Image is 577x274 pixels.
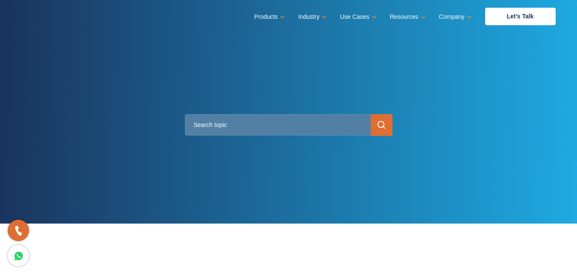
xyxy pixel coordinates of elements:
[185,114,392,136] input: Search topic
[298,11,325,23] a: Industry
[390,11,424,23] a: Resources
[485,8,556,25] a: Let’s Talk
[371,114,392,136] input: submit
[439,11,470,23] a: Company
[340,11,375,23] a: Use Cases
[254,11,283,23] a: Products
